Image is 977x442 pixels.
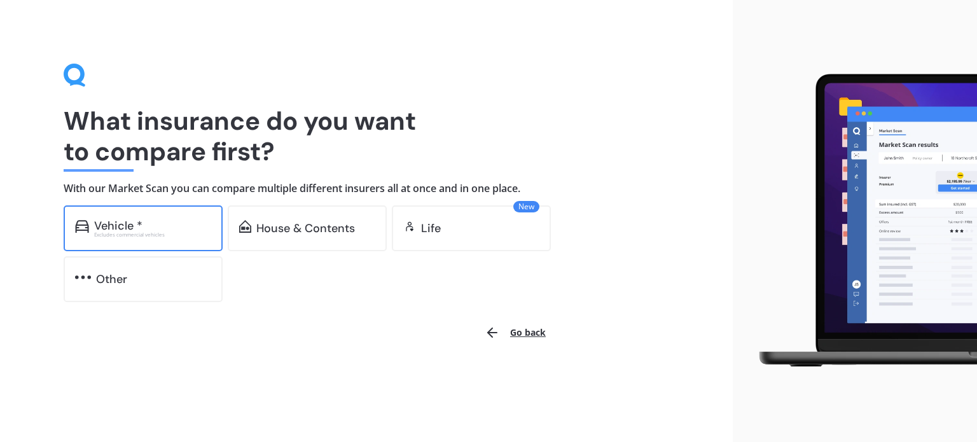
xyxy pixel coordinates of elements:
div: Other [96,273,127,286]
span: New [513,201,539,212]
img: home-and-contents.b802091223b8502ef2dd.svg [239,220,251,233]
img: laptop.webp [743,67,977,375]
div: Life [421,222,441,235]
div: House & Contents [256,222,355,235]
button: Go back [477,317,553,348]
div: Vehicle * [94,219,142,232]
h4: With our Market Scan you can compare multiple different insurers all at once and in one place. [64,182,669,195]
img: car.f15378c7a67c060ca3f3.svg [75,220,89,233]
h1: What insurance do you want to compare first? [64,106,669,167]
div: Excludes commercial vehicles [94,232,211,237]
img: other.81dba5aafe580aa69f38.svg [75,271,91,284]
img: life.f720d6a2d7cdcd3ad642.svg [403,220,416,233]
